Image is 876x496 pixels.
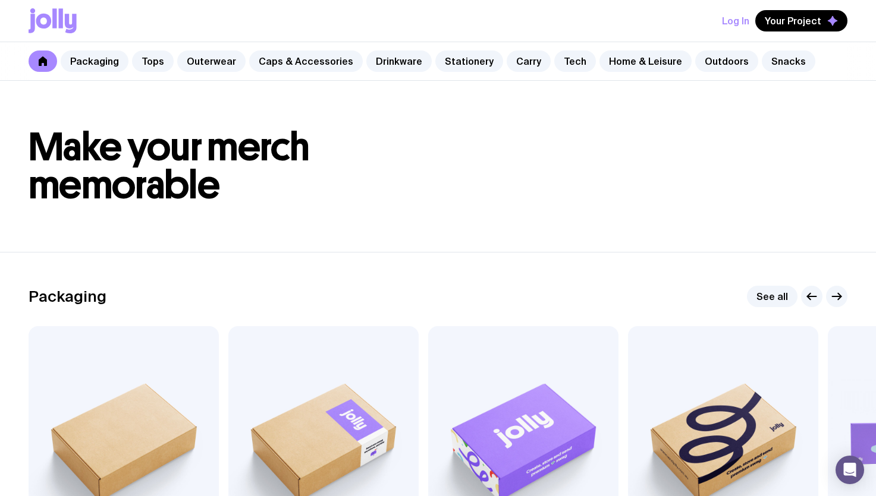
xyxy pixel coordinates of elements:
[747,286,797,307] a: See all
[762,50,815,72] a: Snacks
[599,50,692,72] a: Home & Leisure
[695,50,758,72] a: Outdoors
[29,124,310,208] span: Make your merch memorable
[61,50,128,72] a: Packaging
[435,50,503,72] a: Stationery
[836,456,864,484] div: Open Intercom Messenger
[249,50,363,72] a: Caps & Accessories
[755,10,847,31] button: Your Project
[177,50,246,72] a: Outerwear
[29,288,106,305] h2: Packaging
[554,50,596,72] a: Tech
[722,10,749,31] button: Log In
[765,15,821,27] span: Your Project
[507,50,551,72] a: Carry
[366,50,432,72] a: Drinkware
[132,50,174,72] a: Tops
